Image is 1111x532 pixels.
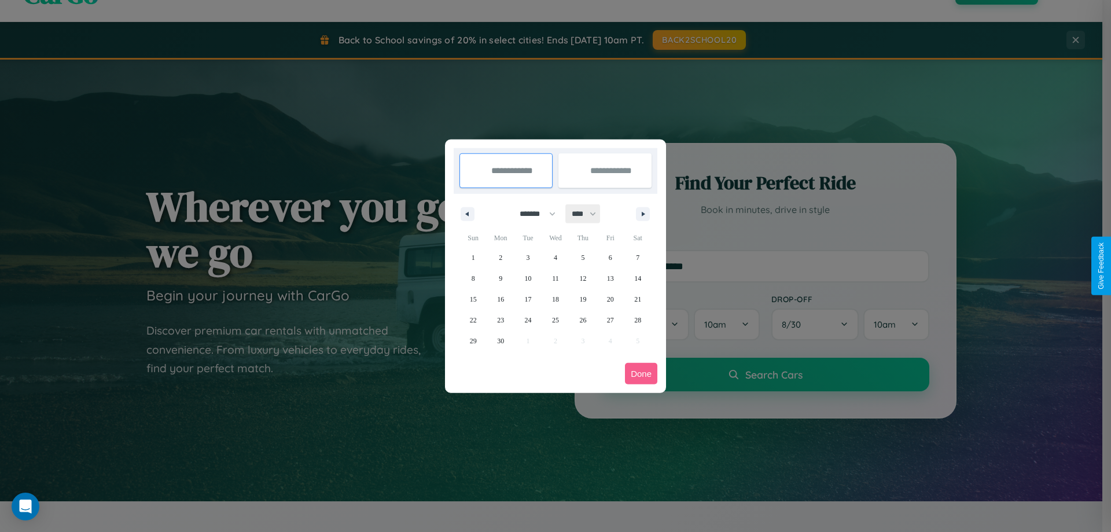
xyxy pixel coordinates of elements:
[472,268,475,289] span: 8
[609,247,612,268] span: 6
[569,247,597,268] button: 5
[459,229,487,247] span: Sun
[569,229,597,247] span: Thu
[597,229,624,247] span: Fri
[624,268,652,289] button: 14
[459,331,487,351] button: 29
[487,310,514,331] button: 23
[514,247,542,268] button: 3
[634,268,641,289] span: 14
[579,310,586,331] span: 26
[487,247,514,268] button: 2
[542,268,569,289] button: 11
[607,289,614,310] span: 20
[499,247,502,268] span: 2
[472,247,475,268] span: 1
[497,331,504,351] span: 30
[487,268,514,289] button: 9
[636,247,639,268] span: 7
[542,229,569,247] span: Wed
[459,310,487,331] button: 22
[487,331,514,351] button: 30
[569,289,597,310] button: 19
[459,247,487,268] button: 1
[579,268,586,289] span: 12
[597,247,624,268] button: 6
[542,310,569,331] button: 25
[569,268,597,289] button: 12
[487,229,514,247] span: Mon
[552,268,559,289] span: 11
[597,289,624,310] button: 20
[459,268,487,289] button: 8
[569,310,597,331] button: 26
[581,247,584,268] span: 5
[634,310,641,331] span: 28
[487,289,514,310] button: 16
[470,289,477,310] span: 15
[527,247,530,268] span: 3
[470,310,477,331] span: 22
[634,289,641,310] span: 21
[514,310,542,331] button: 24
[525,310,532,331] span: 24
[514,268,542,289] button: 10
[542,289,569,310] button: 18
[525,289,532,310] span: 17
[597,310,624,331] button: 27
[497,310,504,331] span: 23
[579,289,586,310] span: 19
[514,229,542,247] span: Tue
[525,268,532,289] span: 10
[597,268,624,289] button: 13
[624,289,652,310] button: 21
[459,289,487,310] button: 15
[624,247,652,268] button: 7
[625,363,657,384] button: Done
[514,289,542,310] button: 17
[470,331,477,351] span: 29
[624,310,652,331] button: 28
[607,268,614,289] span: 13
[554,247,557,268] span: 4
[542,247,569,268] button: 4
[552,289,559,310] span: 18
[12,493,39,520] div: Open Intercom Messenger
[607,310,614,331] span: 27
[552,310,559,331] span: 25
[624,229,652,247] span: Sat
[497,289,504,310] span: 16
[499,268,502,289] span: 9
[1097,243,1105,289] div: Give Feedback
